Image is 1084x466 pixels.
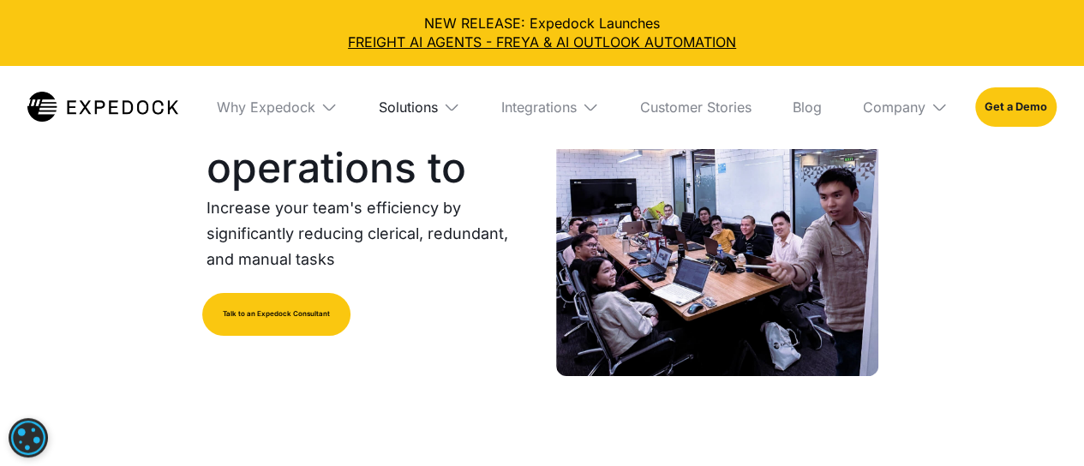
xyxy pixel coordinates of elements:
[626,66,765,148] a: Customer Stories
[14,33,1070,51] a: FREIGHT AI AGENTS - FREYA & AI OUTLOOK AUTOMATION
[207,195,529,272] p: Increase your team's efficiency by significantly reducing clerical, redundant, and manual tasks
[863,99,925,116] div: Company
[365,66,474,148] div: Solutions
[203,66,351,148] div: Why Expedock
[217,99,315,116] div: Why Expedock
[379,99,438,116] div: Solutions
[202,293,350,336] a: Talk to an Expedock Consultant
[779,66,835,148] a: Blog
[14,14,1070,52] div: NEW RELEASE: Expedock Launches
[488,66,613,148] div: Integrations
[849,66,961,148] div: Company
[501,99,577,116] div: Integrations
[975,87,1057,127] a: Get a Demo
[998,384,1084,466] iframe: Chat Widget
